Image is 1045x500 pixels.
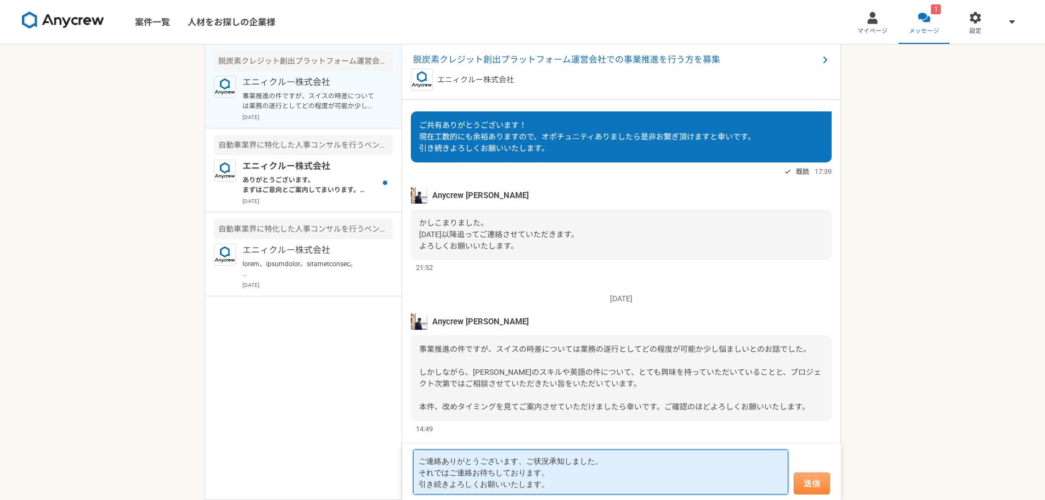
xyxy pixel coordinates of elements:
[242,160,378,173] p: エニィクルー株式会社
[214,244,236,266] img: logo_text_blue_01.png
[413,53,818,66] span: 脱炭素クレジット創出プラットフォーム運営会社での事業推進を行う方を募集
[214,135,393,155] div: 自動車業界に特化した人事コンサルを行うベンチャー企業でのコンサル人材を募集
[437,74,514,86] p: エニィクルー株式会社
[416,262,433,273] span: 21:52
[419,121,755,153] span: ご共有ありがとうございます！ 現在工数的にも余裕ありますので、オポチュニティありましたら是非お繋ぎ頂けますと幸いです。 引き続きよろしくお願いいたします。
[411,313,427,330] img: tomoya_yamashita.jpeg
[242,113,393,121] p: [DATE]
[796,165,809,178] span: 既読
[857,27,888,36] span: マイページ
[214,219,393,239] div: 自動車業界に特化した人事コンサルを行うベンチャー企業での採用担当を募集
[411,187,427,204] img: tomoya_yamashita.jpeg
[214,76,236,98] img: logo_text_blue_01.png
[214,51,393,71] div: 脱炭素クレジット創出プラットフォーム運営会社での事業推進を行う方を募集
[411,293,832,305] p: [DATE]
[419,345,821,411] span: 事業推進の件ですが、スイスの時差については業務の遂行としてどの程度が可能か少し悩ましいとのお話でした。 しかしながら、[PERSON_NAME]のスキルや英語の件について、とても興味を持っていた...
[419,218,579,250] span: かしこまりました。 [DATE]以降追ってご連絡させていただきます。 よろしくお願いいたします。
[969,27,981,36] span: 設定
[794,473,830,495] button: 送信
[432,316,529,328] span: Anycrew [PERSON_NAME]
[432,189,529,201] span: Anycrew [PERSON_NAME]
[815,166,832,177] span: 17:39
[214,160,236,182] img: logo_text_blue_01.png
[242,244,378,257] p: エニィクルー株式会社
[22,12,104,29] img: 8DqYSo04kwAAAAASUVORK5CYII=
[413,450,788,495] textarea: ご連絡ありがとうございます、ご状況承知しました。 それではご連絡お待ちしております。 引き続きよろしくお願いいたします。
[242,76,378,89] p: エニィクルー株式会社
[416,424,433,434] span: 14:49
[242,197,393,205] p: [DATE]
[242,175,378,195] p: ありがとうございます。 まずはご意向とご案内してまいります。 ２回目行う理由としては、現場としての目線を含めご認識の相違をなくせればとのことで考えられているようです。 この辺りはおってご連絡させ...
[411,69,433,91] img: logo_text_blue_01.png
[242,91,378,111] p: 事業推進の件ですが、スイスの時差については業務の遂行としてどの程度が可能か少し悩ましいとのお話でした。 しかしながら、[PERSON_NAME]のスキルや英語の件について、とても興味を持っていた...
[909,27,939,36] span: メッセージ
[242,281,393,289] p: [DATE]
[242,259,378,279] p: lorem、ipsumdolor。sitametconsec。 ▼adipisci ●2140/7-0987/9： eliTSedd。Eiusmo Temporin Utlabore(etdol...
[931,4,941,14] div: 1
